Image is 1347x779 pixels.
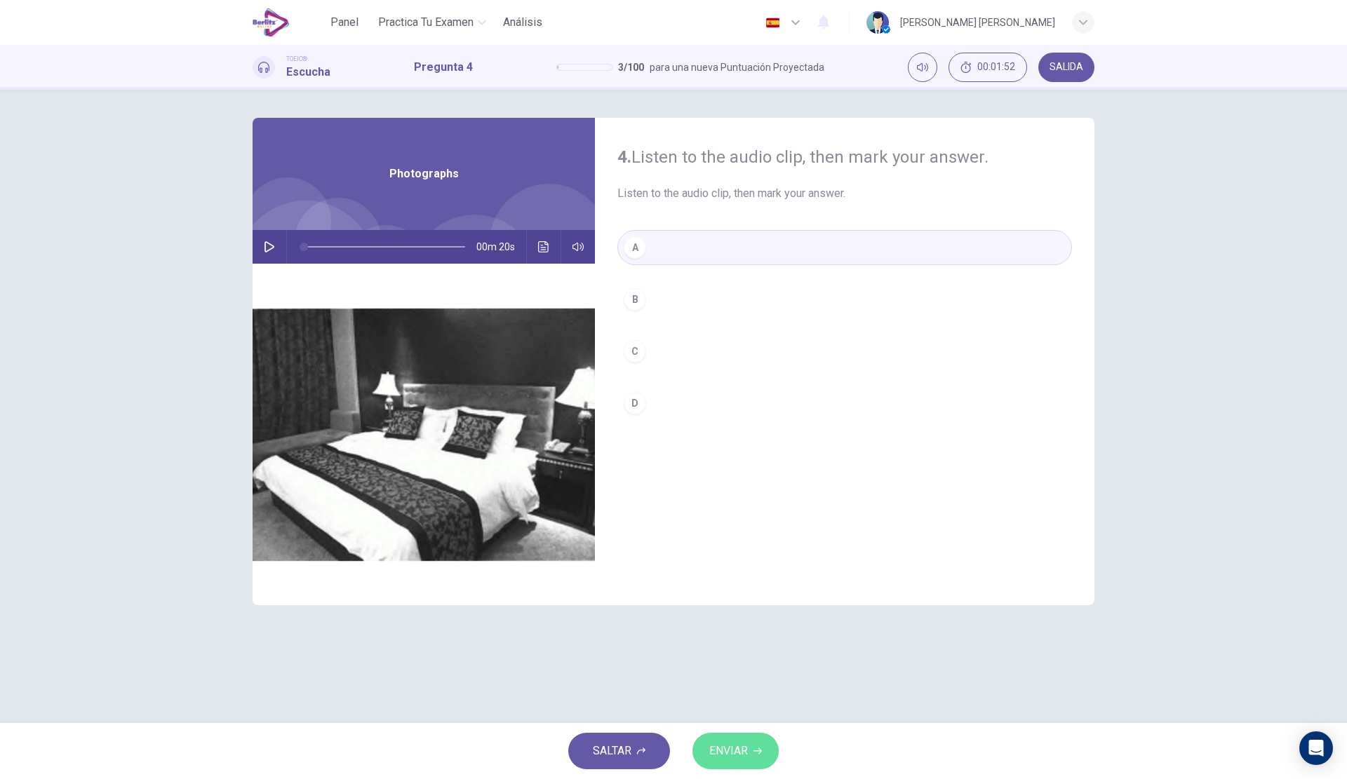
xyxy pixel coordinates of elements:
[378,14,474,31] span: Practica tu examen
[617,147,631,167] strong: 4.
[949,53,1027,82] button: 00:01:52
[624,288,646,311] div: B
[503,14,542,31] span: Análisis
[624,236,646,259] div: A
[330,14,358,31] span: Panel
[253,8,322,36] a: EduSynch logo
[764,18,782,28] img: es
[253,8,290,36] img: EduSynch logo
[1050,62,1083,73] span: SALIDA
[532,230,555,264] button: Haz clic para ver la transcripción del audio
[322,10,367,35] button: Panel
[900,14,1055,31] div: [PERSON_NAME] [PERSON_NAME]
[617,230,1072,265] button: A
[568,733,670,769] button: SALTAR
[497,10,548,35] button: Análisis
[1038,53,1094,82] button: SALIDA
[253,264,595,605] img: Photographs
[709,741,748,761] span: ENVIAR
[650,59,824,76] span: para una nueva Puntuación Proyectada
[1299,731,1333,765] div: Open Intercom Messenger
[476,230,526,264] span: 00m 20s
[617,334,1072,369] button: C
[624,392,646,414] div: D
[617,185,1072,202] span: Listen to the audio clip, then mark your answer.
[866,11,889,34] img: Profile picture
[692,733,779,769] button: ENVIAR
[286,64,330,81] h1: Escucha
[373,10,492,35] button: Practica tu examen
[977,62,1015,73] span: 00:01:52
[414,59,473,76] h1: Pregunta 4
[618,59,644,76] span: 3 / 100
[286,54,307,64] span: TOEIC®
[617,386,1072,421] button: D
[949,53,1027,82] div: Ocultar
[617,146,1072,168] h4: Listen to the audio clip, then mark your answer.
[617,282,1072,317] button: B
[908,53,937,82] div: Silenciar
[389,165,459,182] span: Photographs
[624,340,646,363] div: C
[593,741,631,761] span: SALTAR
